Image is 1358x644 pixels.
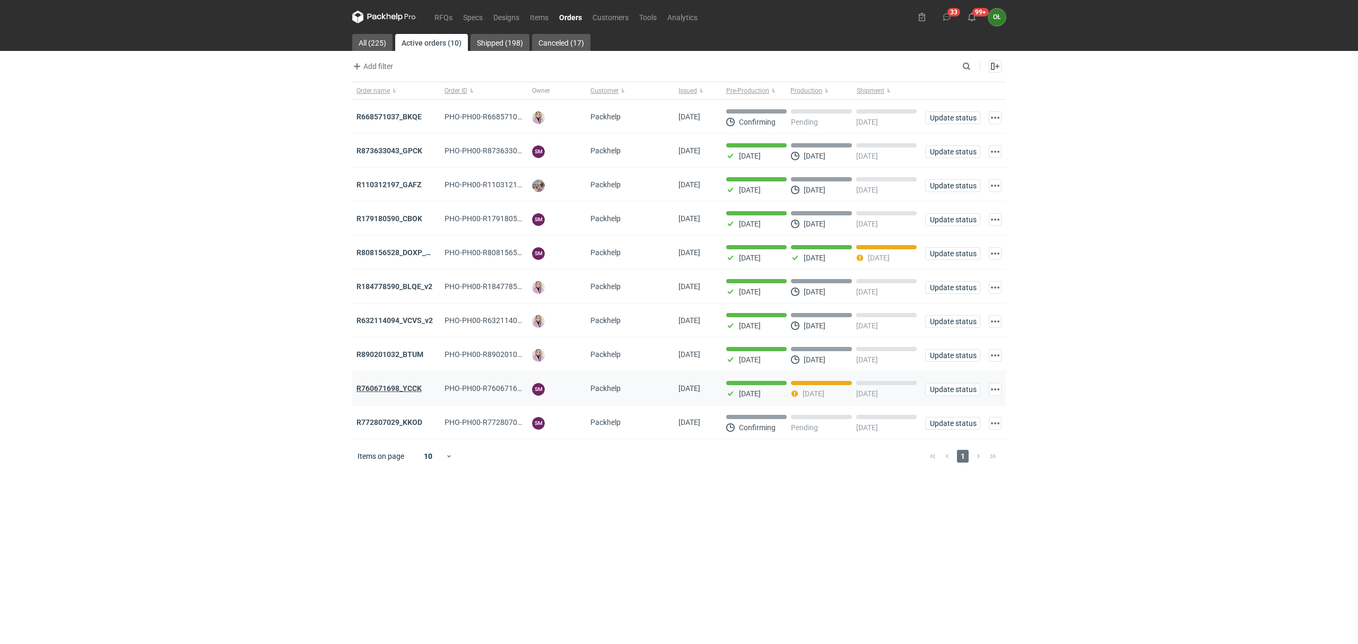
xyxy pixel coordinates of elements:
[590,350,621,359] span: Packhelp
[395,34,468,51] a: Active orders (10)
[930,216,976,223] span: Update status
[590,180,621,189] span: Packhelp
[590,282,621,291] span: Packhelp
[445,112,548,121] span: PHO-PH00-R668571037_BKQE
[925,111,980,124] button: Update status
[356,350,423,359] a: R890201032_BTUM
[532,145,545,158] figcaption: SM
[722,82,788,99] button: Pre-Production
[989,247,1002,260] button: Actions
[356,418,422,427] a: R772807029_KKOD
[458,11,488,23] a: Specs
[960,60,994,73] input: Search
[590,112,621,121] span: Packhelp
[938,8,955,25] button: 33
[803,389,824,398] p: [DATE]
[856,389,878,398] p: [DATE]
[590,214,621,223] span: Packhelp
[356,384,422,393] a: R760671698_YCCK
[925,247,980,260] button: Update status
[739,118,776,126] p: Confirming
[989,145,1002,158] button: Actions
[678,418,700,427] span: 27/05/2024
[791,118,818,126] p: Pending
[356,316,433,325] a: R632114094_VCVS_v2
[356,146,422,155] a: R873633043_GPCK
[739,186,761,194] p: [DATE]
[739,220,761,228] p: [DATE]
[930,318,976,325] span: Update status
[358,451,404,462] span: Items on page
[930,386,976,393] span: Update status
[356,282,432,291] a: R184778590_BLQE_v2
[989,281,1002,294] button: Actions
[925,145,980,158] button: Update status
[678,180,700,189] span: 23/09/2025
[356,112,422,121] a: R668571037_BKQE
[532,315,545,328] img: Klaudia Wiśniewska
[678,248,700,257] span: 19/09/2025
[804,321,825,330] p: [DATE]
[739,389,761,398] p: [DATE]
[678,214,700,223] span: 22/09/2025
[587,11,634,23] a: Customers
[739,254,761,262] p: [DATE]
[957,450,969,463] span: 1
[445,248,853,257] span: PHO-PH00-R808156528_DOXP_QFAF_BZBP_ZUYK_WQLV_OKHN_JELH_EVFV_FTDR_ZOWV_CHID_YARY_QVFE_PQSG_HWQ
[856,321,878,330] p: [DATE]
[532,34,590,51] a: Canceled (17)
[429,11,458,23] a: RFQs
[532,213,545,226] figcaption: SM
[788,82,855,99] button: Production
[440,82,528,99] button: Order ID
[590,146,621,155] span: Packhelp
[634,11,662,23] a: Tools
[532,247,545,260] figcaption: SM
[678,316,700,325] span: 18/09/2025
[856,355,878,364] p: [DATE]
[674,82,722,99] button: Issued
[989,315,1002,328] button: Actions
[856,186,878,194] p: [DATE]
[525,11,554,23] a: Items
[590,248,621,257] span: Packhelp
[590,384,621,393] span: Packhelp
[930,250,976,257] span: Update status
[590,86,619,95] span: Customer
[856,423,878,432] p: [DATE]
[930,114,976,121] span: Update status
[989,383,1002,396] button: Actions
[930,148,976,155] span: Update status
[356,248,731,257] a: R808156528_DOXP_QFAF_BZBP_ZUYK_WQLV_OKHN_JELH_EVFV_FTDR_ZOWV_CHID_YARY_QVFE_PQSG_HWQ
[739,152,761,160] p: [DATE]
[532,281,545,294] img: Klaudia Wiśniewska
[590,418,621,427] span: Packhelp
[988,8,1006,26] button: OŁ
[445,316,560,325] span: PHO-PH00-R632114094_VCVS_V2
[445,146,549,155] span: PHO-PH00-R873633043_GPCK
[678,146,700,155] span: 25/09/2025
[532,179,545,192] img: Michał Palasek
[445,180,547,189] span: PHO-PH00-R110312197_GAFZ
[930,182,976,189] span: Update status
[804,288,825,296] p: [DATE]
[989,417,1002,430] button: Actions
[930,352,976,359] span: Update status
[590,316,621,325] span: Packhelp
[445,214,549,223] span: PHO-PH00-R179180590_CBOK
[554,11,587,23] a: Orders
[925,383,980,396] button: Update status
[804,220,825,228] p: [DATE]
[791,423,818,432] p: Pending
[445,418,549,427] span: PHO-PH00-R772807029_KKOD
[356,86,390,95] span: Order name
[352,34,393,51] a: All (225)
[586,82,674,99] button: Customer
[804,186,825,194] p: [DATE]
[726,86,769,95] span: Pre-Production
[532,111,545,124] img: Klaudia Wiśniewska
